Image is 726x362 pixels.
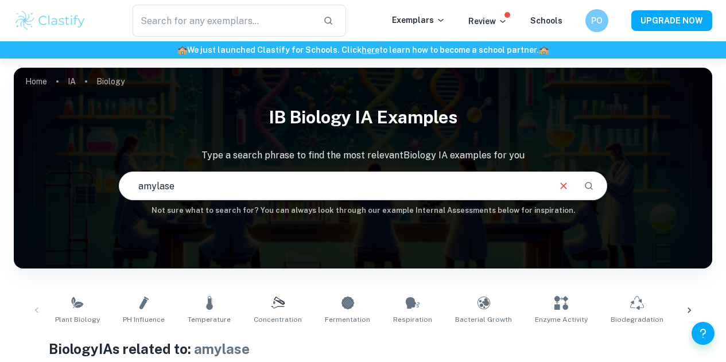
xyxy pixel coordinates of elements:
span: 🏫 [177,45,187,55]
span: amylase [194,341,250,357]
h6: We just launched Clastify for Schools. Click to learn how to become a school partner. [2,44,724,56]
button: UPGRADE NOW [631,10,712,31]
a: here [362,45,379,55]
p: Type a search phrase to find the most relevant Biology IA examples for you [14,149,712,162]
button: PO [585,9,608,32]
p: Review [468,15,507,28]
span: Biodegradation [611,314,663,325]
h6: PO [591,14,604,27]
h1: IB Biology IA examples [14,100,712,135]
input: E.g. photosynthesis, coffee and protein, HDI and diabetes... [119,170,549,202]
a: Home [25,73,47,89]
img: Clastify logo [14,9,87,32]
span: pH Influence [123,314,165,325]
input: Search for any exemplars... [133,5,314,37]
h1: Biology IAs related to: [49,338,677,359]
h6: Not sure what to search for? You can always look through our example Internal Assessments below f... [14,205,712,216]
span: Respiration [393,314,432,325]
a: Schools [530,16,562,25]
span: Bacterial Growth [455,314,512,325]
span: Enzyme Activity [535,314,588,325]
a: IA [68,73,76,89]
span: 🏫 [539,45,549,55]
p: Exemplars [392,14,445,26]
span: Concentration [254,314,302,325]
button: Clear [553,175,574,197]
button: Help and Feedback [692,322,715,345]
button: Search [579,176,599,196]
p: Biology [96,75,125,88]
span: Temperature [188,314,231,325]
span: Plant Biology [55,314,100,325]
span: Fermentation [325,314,370,325]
